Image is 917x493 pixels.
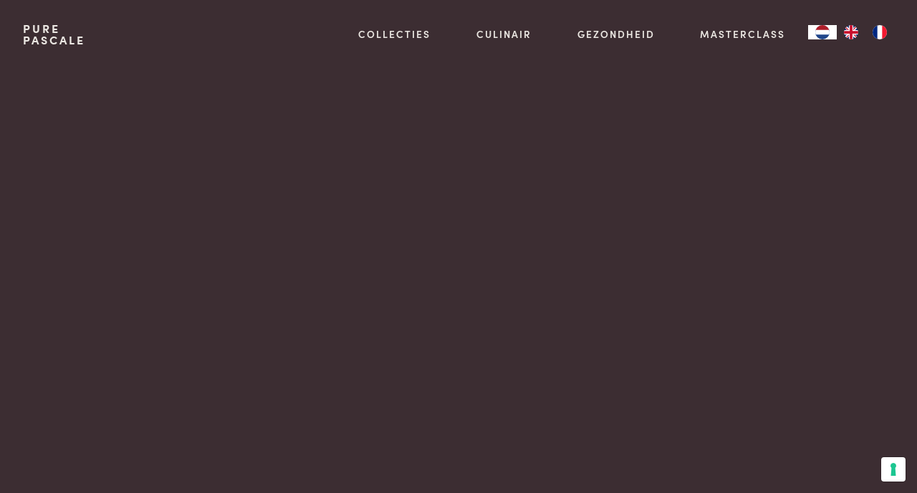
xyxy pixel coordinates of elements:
a: NL [808,25,837,39]
a: EN [837,25,865,39]
a: Masterclass [700,27,785,42]
aside: Language selected: Nederlands [808,25,894,39]
button: Uw voorkeuren voor toestemming voor trackingtechnologieën [881,457,906,482]
a: Culinair [476,27,532,42]
a: FR [865,25,894,39]
a: Gezondheid [577,27,655,42]
a: Collecties [358,27,431,42]
div: Language [808,25,837,39]
a: PurePascale [23,23,85,46]
ul: Language list [837,25,894,39]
